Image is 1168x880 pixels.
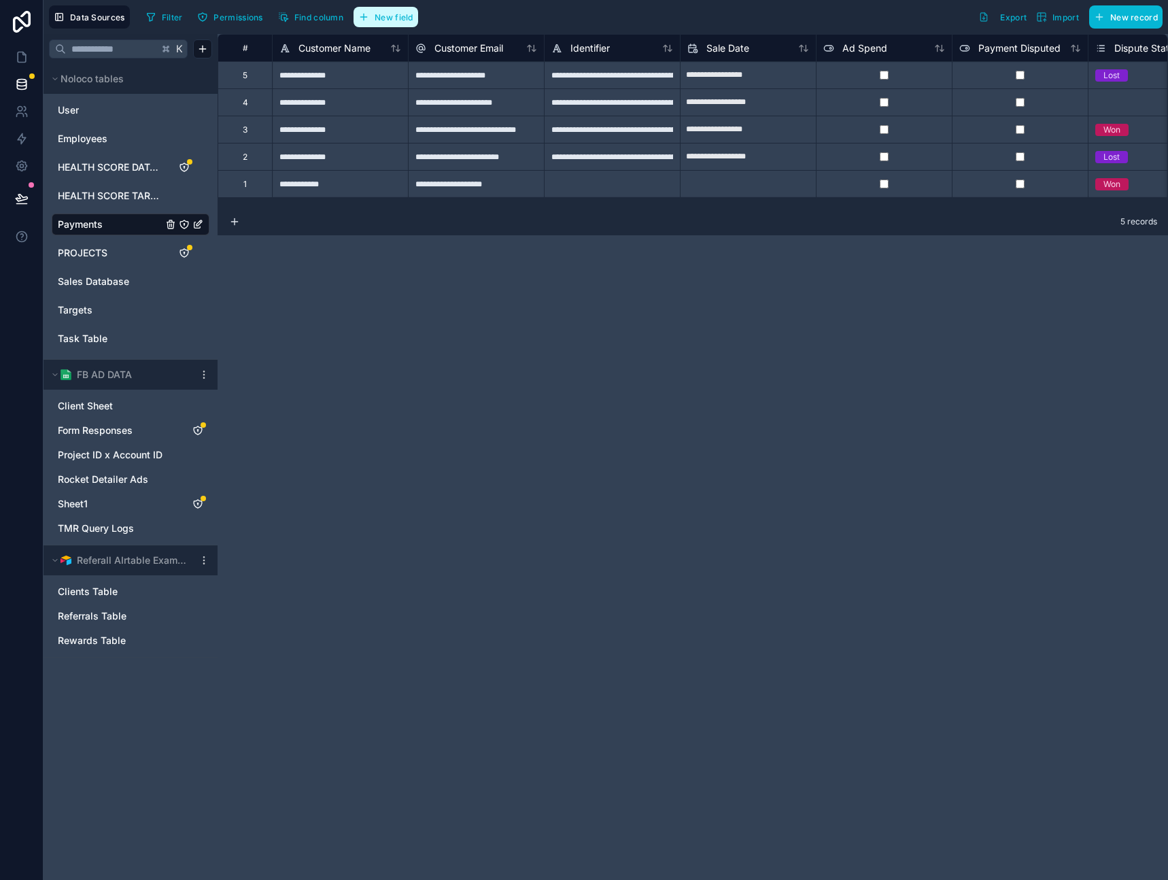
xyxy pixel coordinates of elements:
a: New record [1084,5,1163,29]
a: Rewards Table [58,634,176,647]
span: Customer Name [298,41,371,55]
span: Referall AIrtable Example [77,554,187,567]
span: Import [1052,12,1079,22]
span: Sales Database [58,275,129,288]
span: K [175,44,184,54]
button: Google Sheets logoFB AD DATA [49,365,193,384]
a: Clients Table [58,585,176,598]
button: Data Sources [49,5,130,29]
a: Targets [58,303,162,317]
div: Payments [52,214,209,235]
div: 1 [243,179,247,190]
div: 4 [243,97,248,108]
a: HEALTH SCORE TARGET [58,189,162,203]
button: Filter [141,7,188,27]
div: HEALTH SCORE TARGET [52,185,209,207]
span: Ad Spend [842,41,887,55]
span: Data Sources [70,12,125,22]
div: 5 [243,70,247,81]
img: Airtable Logo [61,555,71,566]
span: Export [1000,12,1027,22]
button: Find column [273,7,348,27]
span: Clients Table [58,585,118,598]
span: Sheet1 [58,497,88,511]
div: Targets [52,299,209,321]
button: Airtable LogoReferall AIrtable Example [49,551,193,570]
a: HEALTH SCORE DATABASE [58,160,162,174]
span: FB AD DATA [77,368,132,382]
div: Employees [52,128,209,150]
div: Rewards Table [52,630,209,651]
span: Sale Date [706,41,749,55]
button: Noloco tables [49,69,204,88]
a: Sales Database [58,275,162,288]
div: HEALTH SCORE DATABASE [52,156,209,178]
span: Identifier [570,41,610,55]
button: Import [1031,5,1084,29]
div: PROJECTS [52,242,209,264]
span: Rocket Detailer Ads [58,473,148,486]
span: Referrals Table [58,609,126,623]
div: Task Table [52,328,209,350]
button: Export [974,5,1031,29]
div: Rocket Detailer Ads [52,469,209,490]
div: Referrals Table [52,605,209,627]
div: 2 [243,152,247,163]
span: Targets [58,303,92,317]
a: TMR Query Logs [58,522,176,535]
a: Form Responses [58,424,176,437]
a: Payments [58,218,162,231]
div: Lost [1103,151,1120,163]
span: Form Responses [58,424,133,437]
span: New field [375,12,413,22]
span: Payment Disputed [978,41,1061,55]
div: TMR Query Logs [52,518,209,539]
span: User [58,103,79,117]
button: New record [1089,5,1163,29]
a: Client Sheet [58,399,176,413]
span: Task Table [58,332,107,345]
a: Referrals Table [58,609,176,623]
div: Won [1103,178,1120,190]
span: Find column [294,12,343,22]
a: User [58,103,162,117]
a: Permissions [192,7,273,27]
div: Sheet1 [52,493,209,515]
span: Filter [162,12,183,22]
div: Clients Table [52,581,209,603]
a: Employees [58,132,162,146]
span: Project ID x Account ID [58,448,162,462]
a: Task Table [58,332,162,345]
button: Permissions [192,7,267,27]
a: Rocket Detailer Ads [58,473,176,486]
span: Rewards Table [58,634,126,647]
div: Client Sheet [52,395,209,417]
div: Won [1103,124,1120,136]
span: Client Sheet [58,399,113,413]
a: PROJECTS [58,246,162,260]
span: Noloco tables [61,72,124,86]
a: Project ID x Account ID [58,448,176,462]
div: User [52,99,209,121]
img: Google Sheets logo [61,369,71,380]
div: Lost [1103,69,1120,82]
button: New field [354,7,418,27]
span: TMR Query Logs [58,522,134,535]
span: Employees [58,132,107,146]
span: PROJECTS [58,246,107,260]
span: 5 records [1120,216,1157,227]
span: New record [1110,12,1158,22]
div: 3 [243,124,247,135]
div: # [228,43,262,53]
div: Form Responses [52,420,209,441]
div: Project ID x Account ID [52,444,209,466]
span: Customer Email [434,41,503,55]
span: Permissions [213,12,262,22]
span: Payments [58,218,103,231]
a: Sheet1 [58,497,176,511]
div: Sales Database [52,271,209,292]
